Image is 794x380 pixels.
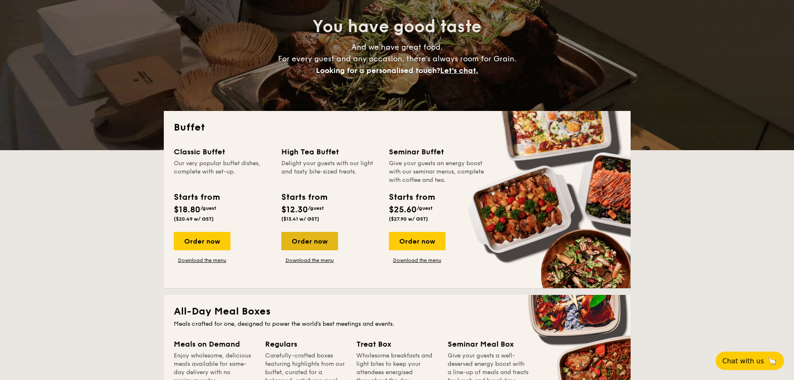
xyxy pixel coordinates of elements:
div: Seminar Meal Box [448,338,529,350]
span: $25.60 [389,205,417,215]
div: Classic Buffet [174,146,271,158]
h2: Buffet [174,121,621,134]
div: Order now [174,232,230,250]
div: Our very popular buffet dishes, complete with set-up. [174,159,271,184]
div: Seminar Buffet [389,146,486,158]
h2: All-Day Meal Boxes [174,305,621,318]
span: ($20.49 w/ GST) [174,216,214,222]
div: Order now [389,232,446,250]
div: Give your guests an energy boost with our seminar menus, complete with coffee and tea. [389,159,486,184]
a: Download the menu [281,257,338,264]
span: $12.30 [281,205,308,215]
div: Starts from [174,191,219,204]
div: Order now [281,232,338,250]
span: /guest [417,205,433,211]
a: Download the menu [389,257,446,264]
span: ($27.90 w/ GST) [389,216,428,222]
div: Meals on Demand [174,338,255,350]
span: Looking for a personalised touch? [316,66,440,75]
span: 🦙 [767,356,777,366]
span: You have good taste [313,17,481,37]
div: Treat Box [356,338,438,350]
span: /guest [200,205,216,211]
button: Chat with us🦙 [716,352,784,370]
span: /guest [308,205,324,211]
span: Chat with us [722,357,764,365]
div: Delight your guests with our light and tasty bite-sized treats. [281,159,379,184]
span: $18.80 [174,205,200,215]
div: High Tea Buffet [281,146,379,158]
a: Download the menu [174,257,230,264]
div: Starts from [389,191,434,204]
div: Starts from [281,191,327,204]
div: Regulars [265,338,346,350]
div: Meals crafted for one, designed to power the world's best meetings and events. [174,320,621,328]
span: And we have great food. For every guest and any occasion, there’s always room for Grain. [278,43,516,75]
span: ($13.41 w/ GST) [281,216,319,222]
span: Let's chat. [440,66,478,75]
